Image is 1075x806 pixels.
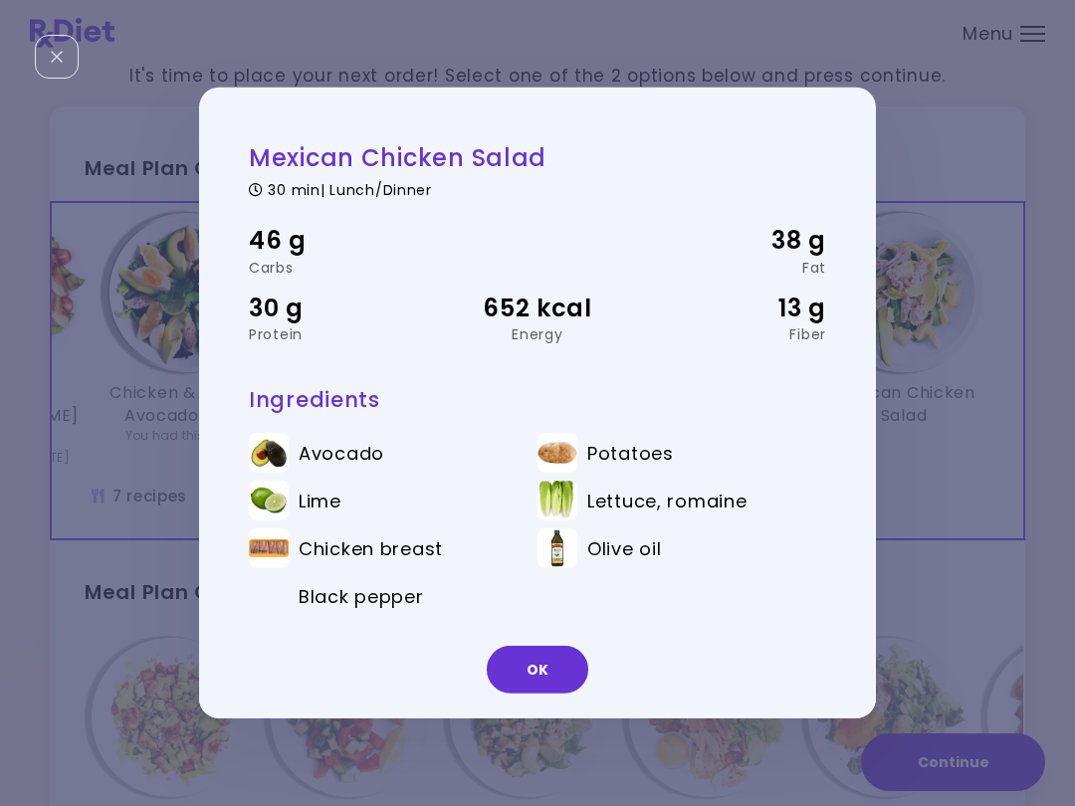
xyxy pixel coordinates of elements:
h2: Mexican Chicken Salad [249,142,826,173]
span: Chicken breast [299,537,443,559]
div: Carbs [249,260,441,274]
div: Fiber [634,327,826,341]
div: 30 min | Lunch/Dinner [249,178,826,197]
h3: Ingredients [249,386,826,413]
span: Avocado [299,442,384,464]
div: 46 g [249,222,441,260]
div: Protein [249,327,441,341]
div: 38 g [634,222,826,260]
span: Lime [299,490,341,511]
div: 652 kcal [441,289,633,326]
div: 13 g [634,289,826,326]
button: OK [487,646,588,694]
div: Energy [441,327,633,341]
span: Lettuce, romaine [587,490,748,511]
div: Close [35,35,79,79]
span: Black pepper [299,585,424,607]
div: Fat [634,260,826,274]
div: 30 g [249,289,441,326]
span: Potatoes [587,442,674,464]
span: Olive oil [587,537,661,559]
